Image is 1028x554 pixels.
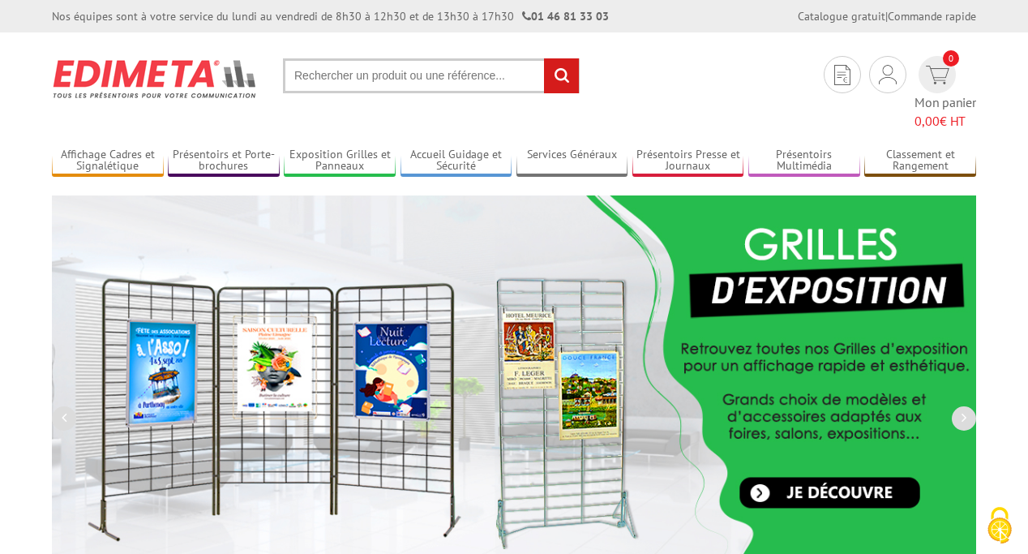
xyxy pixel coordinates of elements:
[879,65,897,84] img: devis rapide
[52,148,164,174] a: Affichage Cadres et Signalétique
[914,113,940,129] span: 0,00
[888,9,976,24] a: Commande rapide
[748,148,860,174] a: Présentoirs Multimédia
[632,148,744,174] a: Présentoirs Presse et Journaux
[914,112,976,131] span: € HT
[914,93,976,131] span: Mon panier
[168,148,280,174] a: Présentoirs et Porte-brochures
[926,66,949,84] img: devis rapide
[979,505,1020,546] img: Cookies (fenêtre modale)
[864,148,976,174] a: Classement et Rangement
[283,58,580,93] input: Rechercher un produit ou une référence...
[798,9,885,24] a: Catalogue gratuit
[284,148,396,174] a: Exposition Grilles et Panneaux
[943,50,959,67] span: 0
[400,148,512,174] a: Accueil Guidage et Sécurité
[52,49,259,109] img: Présentoir, panneau, stand - Edimeta - PLV, affichage, mobilier bureau, entreprise
[971,499,1028,554] button: Cookies (fenêtre modale)
[516,148,628,174] a: Services Généraux
[544,58,579,93] input: rechercher
[522,9,609,24] strong: 01 46 81 33 03
[798,8,976,24] div: |
[914,56,976,131] a: devis rapide 0 Mon panier 0,00€ HT
[52,8,609,24] div: Nos équipes sont à votre service du lundi au vendredi de 8h30 à 12h30 et de 13h30 à 17h30
[834,65,850,85] img: devis rapide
